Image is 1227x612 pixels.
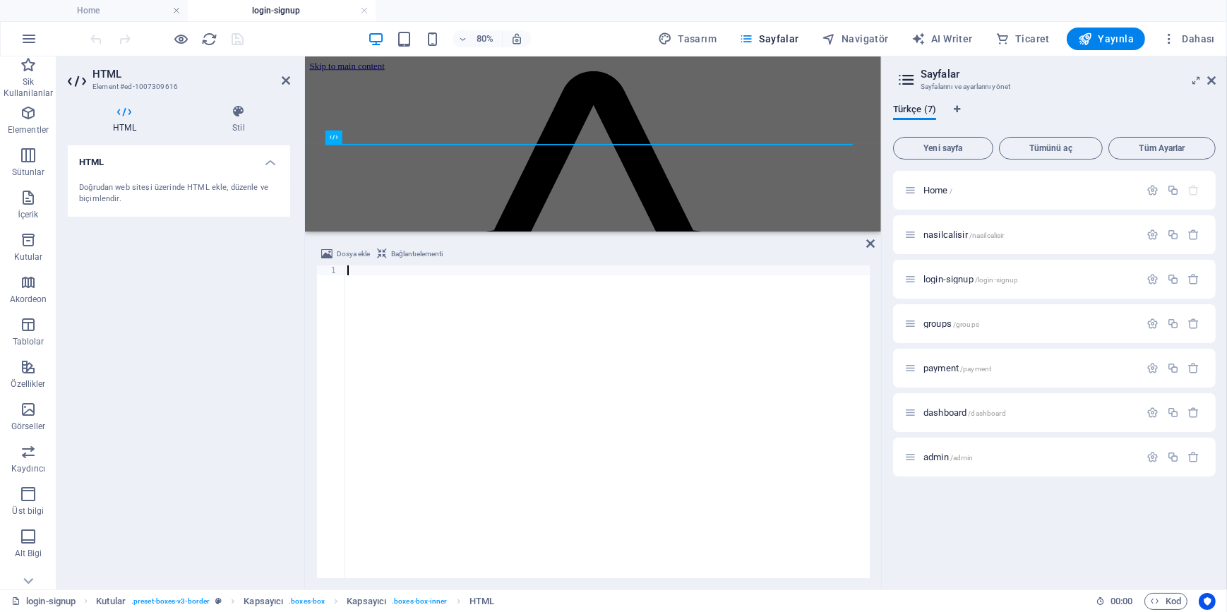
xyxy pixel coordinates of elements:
[923,318,979,329] span: Sayfayı açmak için tıkla
[68,145,290,171] h4: HTML
[999,137,1103,160] button: Tümünü aç
[244,593,283,610] span: Seçmek için tıkla. Düzenlemek için çift tıkla
[1199,593,1216,610] button: Usercentrics
[289,593,325,610] span: . boxes-box
[1167,318,1179,330] div: Çoğalt
[995,32,1050,46] span: Ticaret
[893,101,936,121] span: Türkçe (7)
[11,421,45,432] p: Görseller
[96,593,126,610] span: Seçmek için tıkla. Düzenlemek için çift tıkla
[11,593,76,610] a: Seçimi iptal etmek için tıkla. Sayfaları açmak için çift tıkla
[14,251,43,263] p: Kutular
[1151,593,1181,610] span: Kod
[347,593,386,610] span: Seçmek için tıkla. Düzenlemek için çift tıkla
[1005,144,1097,152] span: Tümünü aç
[906,28,978,50] button: AI Writer
[969,232,1005,239] span: /nasilcalisir
[739,32,799,46] span: Sayfalar
[8,124,49,136] p: Elementler
[510,32,523,45] i: Yeniden boyutlandırmada yakınlaştırma düzeyini seçilen cihaza uyacak şekilde otomatik olarak ayarla.
[652,28,722,50] button: Tasarım
[990,28,1055,50] button: Ticaret
[923,185,952,196] span: Sayfayı açmak için tıkla
[658,32,717,46] span: Tasarım
[173,30,190,47] button: Ön izleme modundan çıkıp düzenlemeye devam etmek için buraya tıklayın
[1067,28,1145,50] button: Yayınla
[1078,32,1134,46] span: Yayınla
[79,182,279,205] div: Doğrudan web sitesi üzerinde HTML ekle, düzenle ve biçimlendir.
[950,454,974,462] span: /admin
[201,30,218,47] button: reload
[1147,407,1159,419] div: Ayarlar
[453,30,503,47] button: 80%
[13,336,44,347] p: Tablolar
[337,246,370,263] span: Dosya ekle
[391,246,443,263] span: Bağlantı elementi
[923,452,974,462] span: Sayfayı açmak için tıkla
[1167,407,1179,419] div: Çoğalt
[188,3,376,18] h4: login-signup
[953,320,979,328] span: /groups
[1167,362,1179,374] div: Çoğalt
[1147,184,1159,196] div: Ayarlar
[12,167,45,178] p: Sütunlar
[319,246,372,263] button: Dosya ekle
[15,548,42,559] p: Alt Bigi
[11,378,45,390] p: Özellikler
[911,32,973,46] span: AI Writer
[187,104,290,134] h4: Stil
[816,28,894,50] button: Navigatör
[1188,273,1200,285] div: Sil
[975,276,1019,284] span: /login-signup
[1120,596,1123,606] span: :
[131,593,210,610] span: . preset-boxes-v3-border
[202,31,218,47] i: Sayfayı yeniden yükleyin
[1167,229,1179,241] div: Çoğalt
[1167,184,1179,196] div: Çoğalt
[1147,318,1159,330] div: Ayarlar
[919,408,1139,417] div: dashboard/dashboard
[919,452,1139,462] div: admin/admin
[92,68,290,80] h2: HTML
[919,186,1139,195] div: Home/
[1167,451,1179,463] div: Çoğalt
[734,28,805,50] button: Sayfalar
[10,294,47,305] p: Akordeon
[92,80,262,93] h3: Element #ed-1007309616
[923,274,1018,284] span: login-signup
[375,246,445,263] button: Bağlantı elementi
[960,365,991,373] span: /payment
[968,409,1005,417] span: /dashboard
[474,30,496,47] h6: 80%
[919,364,1139,373] div: payment/payment
[1147,362,1159,374] div: Ayarlar
[923,363,991,373] span: Sayfayı açmak için tıkla
[923,229,1004,240] span: nasilcalisir
[1162,32,1215,46] span: Dahası
[1188,318,1200,330] div: Sil
[469,593,494,610] span: Seçmek için tıkla. Düzenlemek için çift tıkla
[1147,229,1159,241] div: Ayarlar
[1188,229,1200,241] div: Sil
[921,68,1216,80] h2: Sayfalar
[1188,451,1200,463] div: Sil
[11,463,45,474] p: Kaydırıcı
[18,209,38,220] p: İçerik
[652,28,722,50] div: Tasarım (Ctrl+Alt+Y)
[822,32,889,46] span: Navigatör
[1115,144,1209,152] span: Tüm Ayarlar
[950,187,952,195] span: /
[919,230,1139,239] div: nasilcalisir/nasilcalisir
[1108,137,1216,160] button: Tüm Ayarlar
[1147,273,1159,285] div: Ayarlar
[1096,593,1133,610] h6: Oturum süresi
[1144,593,1187,610] button: Kod
[899,144,987,152] span: Yeni sayfa
[96,593,494,610] nav: breadcrumb
[1188,184,1200,196] div: Başlangıç sayfası silinemez
[923,407,1006,418] span: Sayfayı açmak için tıkla
[1188,407,1200,419] div: Sil
[317,265,345,275] div: 1
[921,80,1187,93] h3: Sayfalarını ve ayarlarını yönet
[215,597,222,605] i: Bu element, özelleştirilebilir bir ön ayar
